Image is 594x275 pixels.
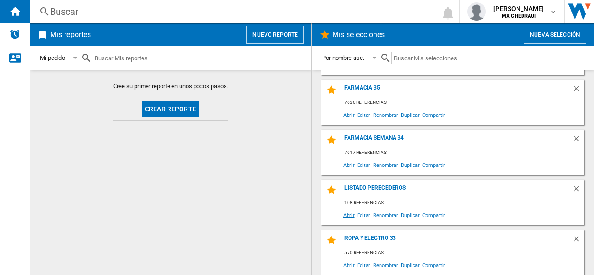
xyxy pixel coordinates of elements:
span: Compartir [421,159,446,171]
span: Editar [356,109,372,121]
div: 7636 referencias [342,97,584,109]
span: Abrir [342,209,356,221]
span: Editar [356,259,372,271]
div: farmacia 35 [342,84,572,97]
span: Duplicar [400,209,421,221]
button: Nuevo reporte [246,26,304,44]
div: Borrar [572,235,584,247]
div: Por nombre asc. [322,54,364,61]
span: Cree su primer reporte en unos pocos pasos. [113,82,228,90]
input: Buscar Mis reportes [92,52,302,64]
span: Renombrar [372,109,400,121]
h2: Mis selecciones [330,26,387,44]
div: Borrar [572,134,584,147]
span: Renombrar [372,209,400,221]
span: Duplicar [400,159,421,171]
span: Renombrar [372,159,400,171]
span: Editar [356,209,372,221]
b: MX CHEDRAUI [502,13,536,19]
span: Abrir [342,159,356,171]
div: 570 referencias [342,247,584,259]
span: Abrir [342,109,356,121]
div: Farmacia Semana 34 [342,134,572,147]
div: Buscar [50,5,408,18]
div: 108 referencias [342,197,584,209]
h2: Mis reportes [48,26,93,44]
button: Crear reporte [142,101,199,117]
span: Duplicar [400,259,421,271]
div: Mi pedido [40,54,65,61]
span: Renombrar [372,259,400,271]
div: Borrar [572,84,584,97]
div: ropa y electro 33 [342,235,572,247]
div: 7617 referencias [342,147,584,159]
span: [PERSON_NAME] [493,4,544,13]
span: Compartir [421,109,446,121]
button: Nueva selección [524,26,586,44]
div: Borrar [572,185,584,197]
span: Abrir [342,259,356,271]
div: Listado Perecederos [342,185,572,197]
span: Compartir [421,209,446,221]
input: Buscar Mis selecciones [391,52,584,64]
span: Editar [356,159,372,171]
span: Compartir [421,259,446,271]
img: alerts-logo.svg [9,29,20,40]
img: profile.jpg [467,2,486,21]
span: Duplicar [400,109,421,121]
